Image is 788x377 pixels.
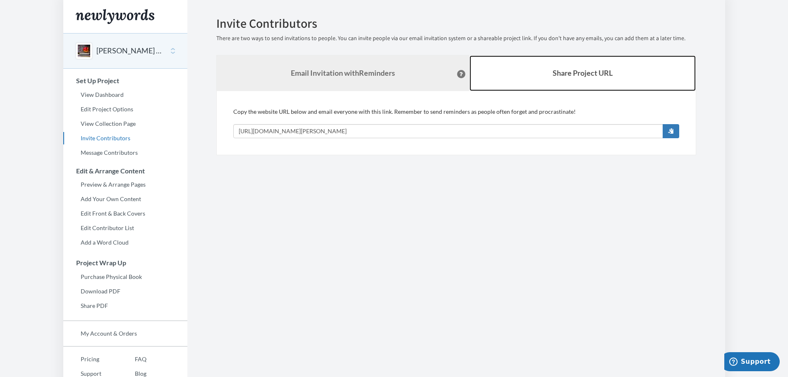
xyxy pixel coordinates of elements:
a: View Collection Page [63,118,187,130]
iframe: Opens a widget where you can chat to one of our agents [724,352,780,373]
h3: Set Up Project [64,77,187,84]
h2: Invite Contributors [216,17,696,30]
strong: Email Invitation with Reminders [291,68,395,77]
a: Invite Contributors [63,132,187,144]
a: View Dashboard [63,89,187,101]
p: There are two ways to send invitations to people. You can invite people via our email invitation ... [216,34,696,43]
div: Copy the website URL below and email everyone with this link. Remember to send reminders as peopl... [233,108,679,138]
a: Pricing [63,353,117,365]
a: Share PDF [63,300,187,312]
a: Message Contributors [63,146,187,159]
a: My Account & Orders [63,327,187,340]
a: Purchase Physical Book [63,271,187,283]
b: Share Project URL [553,68,613,77]
button: [PERSON_NAME] Celebration of Life [96,46,163,56]
h3: Edit & Arrange Content [64,167,187,175]
a: Edit Front & Back Covers [63,207,187,220]
a: Add a Word Cloud [63,236,187,249]
h3: Project Wrap Up [64,259,187,267]
a: Edit Project Options [63,103,187,115]
a: Add Your Own Content [63,193,187,205]
a: Download PDF [63,285,187,298]
a: Preview & Arrange Pages [63,178,187,191]
img: Newlywords logo [76,9,154,24]
a: Edit Contributor List [63,222,187,234]
a: FAQ [117,353,146,365]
